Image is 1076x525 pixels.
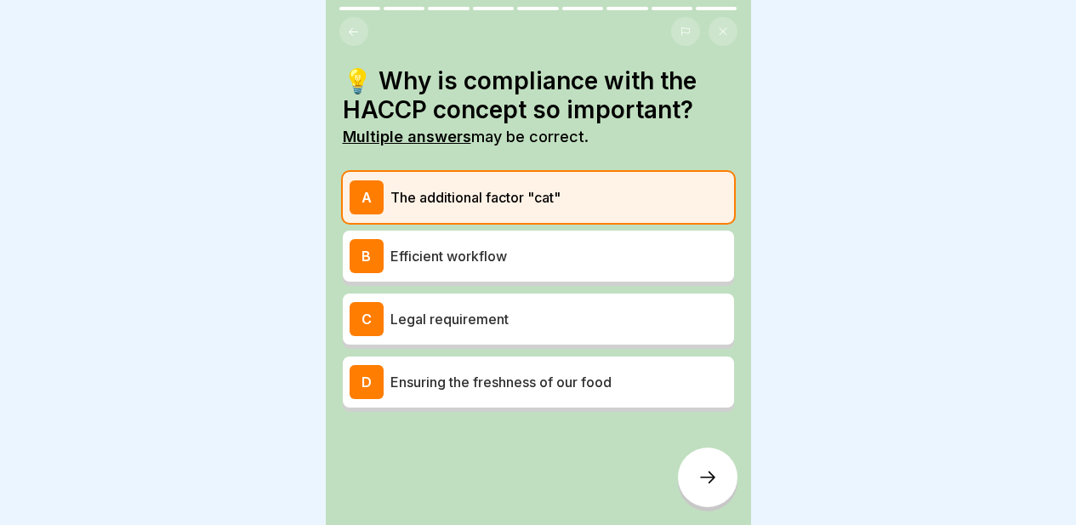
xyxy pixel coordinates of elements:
font: Legal requirement [390,311,509,328]
font: Efficient workflow [390,248,507,265]
font: may be correct. [471,128,589,146]
font: A [362,189,372,206]
font: Multiple answers [343,128,471,146]
font: Ensuring the freshness of our food [390,374,612,391]
font: C [362,311,372,328]
font: D [362,374,372,391]
font: The additional factor "cat" [390,189,561,206]
font: B [362,248,371,265]
font: 💡 Why is compliance with the HACCP concept so important? [343,66,697,124]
